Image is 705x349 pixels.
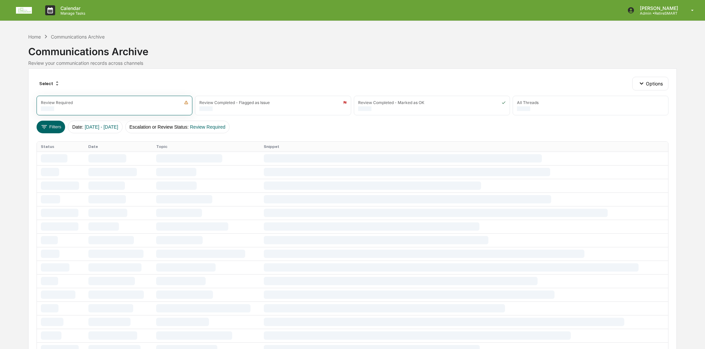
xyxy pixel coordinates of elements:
p: [PERSON_NAME] [635,5,681,11]
div: Communications Archive [51,34,105,40]
div: Review Required [41,100,73,105]
img: icon [502,100,506,105]
button: Escalation or Review Status:Review Required [125,121,230,133]
div: Select [37,78,62,89]
th: Snippet [260,142,668,152]
img: icon [184,100,188,105]
th: Topic [152,142,260,152]
div: All Threads [517,100,539,105]
span: Review Required [190,124,226,130]
img: icon [343,100,347,105]
div: Review Completed - Flagged as Issue [199,100,270,105]
span: [DATE] - [DATE] [85,124,118,130]
button: Filters [37,121,65,133]
p: Admin • RetireSMART [635,11,681,16]
div: Review your communication records across channels [28,60,677,66]
th: Status [37,142,84,152]
div: Home [28,34,41,40]
div: Communications Archive [28,40,677,58]
p: Calendar [55,5,89,11]
img: logo [16,7,32,14]
th: Date [84,142,152,152]
button: Date:[DATE] - [DATE] [68,121,122,133]
p: Manage Tasks [55,11,89,16]
div: Review Completed - Marked as OK [358,100,424,105]
button: Options [632,77,668,90]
